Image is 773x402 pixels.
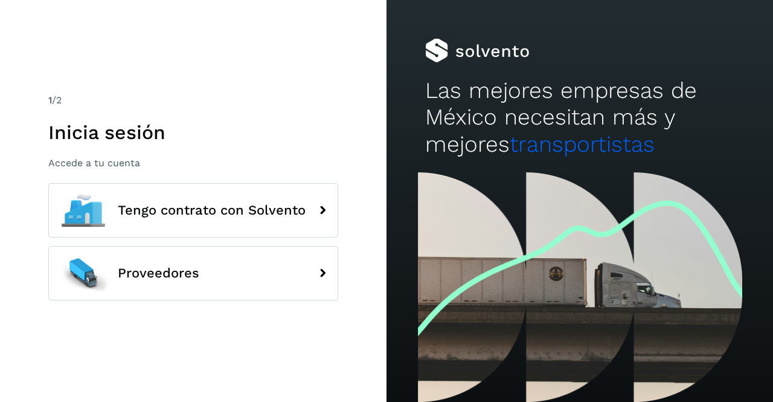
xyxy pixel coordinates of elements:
[48,121,338,144] h1: Inicia sesión
[48,183,338,238] button: Tengo contrato con Solvento
[48,94,52,106] span: 1
[48,93,338,108] div: /2
[118,203,306,218] span: Tengo contrato con Solvento
[48,157,338,169] p: Accede a tu cuenta
[425,77,734,158] h2: Las mejores empresas de México necesitan más y mejores
[510,131,655,157] span: transportistas
[118,266,199,280] span: Proveedores
[48,246,338,300] button: Proveedores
